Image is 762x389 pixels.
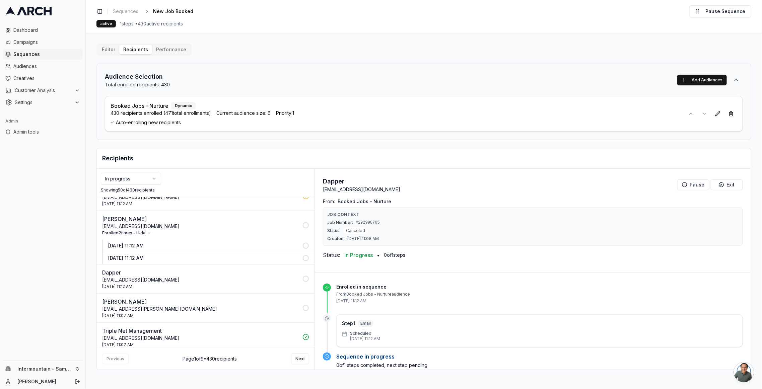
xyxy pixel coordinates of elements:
span: Email [358,320,373,327]
button: [DATE] 11:12 AM [103,252,315,264]
p: 0 of 1 steps completed, next step pending [336,362,743,369]
p: [DATE] 11:12 AM [350,336,380,341]
p: Scheduled [350,331,380,336]
span: Auto-enrolling new recipients [111,119,680,126]
a: Sequences [3,49,83,60]
span: [DATE] 11:12 AM [102,284,132,289]
span: Page 1 of 9 • 430 recipients [183,356,237,362]
p: Sequence in progress [336,353,743,361]
p: Triple Net Management [102,327,298,335]
span: New Job Booked [153,8,193,15]
p: [PERSON_NAME] [102,298,298,306]
span: Status: [327,228,341,233]
button: [PERSON_NAME][EMAIL_ADDRESS][PERSON_NAME][DOMAIN_NAME][DATE] 11:07 AM [97,294,315,322]
span: 1 steps • 430 active recipients [120,20,183,27]
span: Audiences [13,63,80,70]
p: Dapper [102,268,298,277]
div: active [96,20,116,27]
p: [PERSON_NAME] [102,215,298,223]
span: In Progress [344,251,373,259]
button: Editor [98,45,119,54]
span: Creatives [13,75,80,82]
span: Status: [323,251,340,259]
span: • [377,251,380,259]
p: [EMAIL_ADDRESS][DOMAIN_NAME] [323,186,400,193]
button: Next [291,354,309,364]
span: From: [323,198,335,205]
div: Dynamic [171,102,196,109]
button: Settings [3,97,83,108]
span: Campaigns [13,39,80,46]
span: Canceled [343,227,368,234]
button: Log out [73,377,82,386]
a: Sequences [110,7,141,16]
button: Intermountain - Same Day [3,364,83,374]
h2: Recipients [102,154,746,163]
button: Add Audiences [677,75,727,85]
span: Sequences [13,51,80,58]
button: Enrolled2times - Hide [102,230,151,236]
p: From Booked Jobs - Nurture audience [336,292,743,297]
p: Job Context [327,212,739,217]
span: Intermountain - Same Day [17,366,72,372]
span: Admin tools [13,129,80,135]
span: Created: [327,236,345,241]
div: Admin [3,116,83,127]
button: Pause Sequence [689,5,751,17]
button: Dapper[EMAIL_ADDRESS][DOMAIN_NAME][DATE] 11:12 AM [97,264,315,293]
div: Open chat [734,362,754,382]
p: [DATE] 11:12 AM [108,242,298,249]
a: [PERSON_NAME] [17,378,67,385]
p: [EMAIL_ADDRESS][DOMAIN_NAME] [102,277,298,283]
p: Booked Jobs - Nurture [111,102,168,110]
button: Customer Analysis [3,85,83,96]
span: 0 of 1 steps [384,252,405,258]
p: [DATE] 11:12 AM [336,298,743,304]
a: Dashboard [3,25,83,35]
span: Priority: 1 [276,110,294,116]
button: Pause [677,179,709,190]
span: Job Number: [327,220,353,225]
p: [EMAIL_ADDRESS][DOMAIN_NAME] [102,194,298,201]
span: Sequences [113,8,138,15]
h2: Audience Selection [105,72,170,81]
button: [PERSON_NAME][EMAIL_ADDRESS][DOMAIN_NAME]Enrolled2times - Hide [97,211,315,240]
span: ( 471 total enrollments) [162,110,211,116]
p: Enrolled in sequence [336,284,743,290]
h3: Dapper [323,177,400,186]
a: Admin tools [3,127,83,137]
button: Recipients [119,45,152,54]
span: Customer Analysis [15,87,72,94]
span: Settings [15,99,72,106]
a: Creatives [3,73,83,84]
p: [DATE] 11:12 AM [108,255,298,261]
p: Step 1 [342,320,355,327]
span: [DATE] 11:07 AM [102,342,134,347]
nav: breadcrumb [110,7,204,16]
p: [EMAIL_ADDRESS][PERSON_NAME][DOMAIN_NAME] [102,306,298,312]
span: Current audience size: 6 [216,110,271,116]
span: [DATE] 11:07 AM [102,313,134,318]
button: [DATE] 11:12 AM [103,240,315,252]
span: Dashboard [13,27,80,33]
span: [DATE] 11:08 AM [347,236,379,241]
p: Total enrolled recipients: 430 [105,81,170,88]
a: Campaigns [3,37,83,48]
button: Performance [152,45,190,54]
div: Showing 50 of 430 recipients [101,187,310,193]
a: Audiences [3,61,83,72]
span: #292998705 [356,220,380,225]
span: [DATE] 11:12 AM [102,201,132,207]
span: Booked Jobs - Nurture [338,198,391,205]
p: [EMAIL_ADDRESS][DOMAIN_NAME] [102,223,298,230]
p: [EMAIL_ADDRESS][DOMAIN_NAME] [102,335,298,341]
button: Exit [711,179,743,190]
button: Triple Net Management[EMAIL_ADDRESS][DOMAIN_NAME][DATE] 11:07 AM [97,323,315,352]
span: 430 recipients enrolled [111,110,211,116]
